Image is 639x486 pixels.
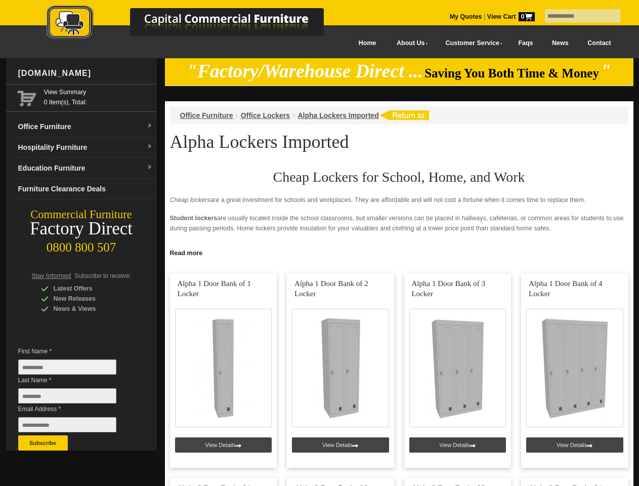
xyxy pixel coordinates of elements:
[44,87,153,106] span: 0 item(s), Total:
[170,215,218,222] strong: Student lockers
[434,32,508,55] a: Customer Service
[170,195,628,205] p: are a great investment for schools and workplaces. They are affordable and will not cost a fortun...
[386,32,434,55] a: About Us
[14,116,157,137] a: Office Furnituredropdown
[14,158,157,179] a: Education Furnituredropdown
[542,32,578,55] a: News
[74,272,131,279] span: Subscribe to receive:
[424,66,599,80] span: Saving You Both Time & Money
[241,111,290,119] a: Office Lockers
[32,272,71,279] span: Stay Informed
[578,32,620,55] a: Contact
[14,58,157,89] div: [DOMAIN_NAME]
[170,213,628,233] p: are usually located inside the school classrooms, but smaller versions can be placed in hallways,...
[6,208,157,222] div: Commercial Furniture
[509,32,543,55] a: Faqs
[14,179,157,199] a: Furniture Clearance Deals
[180,111,233,119] a: Office Furniture
[41,294,137,304] div: New Releases
[450,13,482,20] a: My Quotes
[297,111,378,119] a: Alpha Lockers Imported
[485,13,534,20] a: View Cart0
[14,137,157,158] a: Hospitality Furnituredropdown
[44,87,153,97] a: View Summary
[18,375,132,385] span: Last Name *
[170,241,628,262] p: provide a sense of security for the employees. Since no one can enter or touch the locker, it red...
[170,132,628,151] h1: Alpha Lockers Imported
[170,170,628,185] h2: Cheap Lockers for School, Home, and Work
[18,404,132,414] span: Email Address *
[601,61,611,82] em: "
[19,5,373,45] a: Capital Commercial Furniture Logo
[170,196,210,204] em: Cheap lockers
[41,304,137,314] div: News & Views
[147,123,153,129] img: dropdown
[519,12,535,21] span: 0
[147,165,153,171] img: dropdown
[18,417,116,432] input: Email Address *
[236,110,238,120] li: ›
[19,5,373,42] img: Capital Commercial Furniture Logo
[18,346,132,356] span: First Name *
[292,110,295,120] li: ›
[165,246,633,258] a: Click to read more
[6,222,157,236] div: Factory Direct
[6,235,157,255] div: 0800 800 507
[18,435,68,451] button: Subscribe
[379,110,429,120] img: return to
[41,283,137,294] div: Latest Offers
[18,388,116,403] input: Last Name *
[147,144,153,150] img: dropdown
[18,359,116,375] input: First Name *
[187,61,423,82] em: "Factory/Warehouse Direct ...
[487,13,535,20] strong: View Cart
